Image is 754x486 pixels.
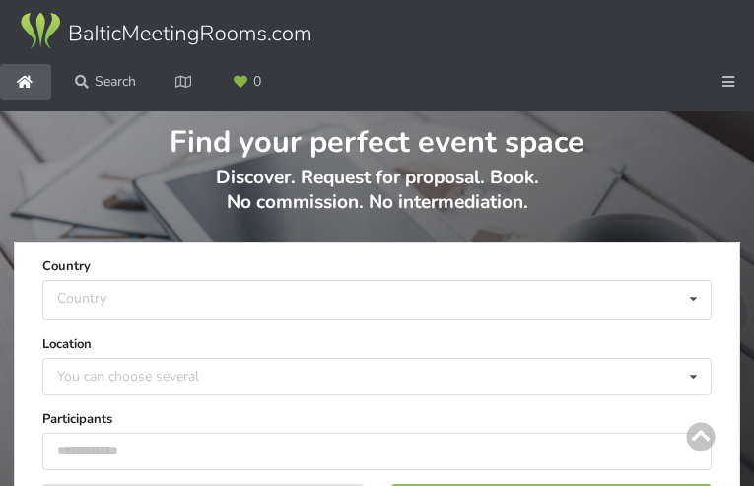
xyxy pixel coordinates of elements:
h1: Find your perfect event space [14,111,740,162]
span: 0 [253,75,261,89]
a: Search [61,64,150,100]
p: Discover. Request for proposal. Book. No commission. No intermediation. [14,166,740,234]
img: Baltic Meeting Rooms [18,11,313,51]
label: Country [42,256,712,276]
div: Country [57,290,106,307]
label: Location [42,334,712,354]
div: You can choose several [52,365,243,387]
label: Participants [42,409,712,429]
